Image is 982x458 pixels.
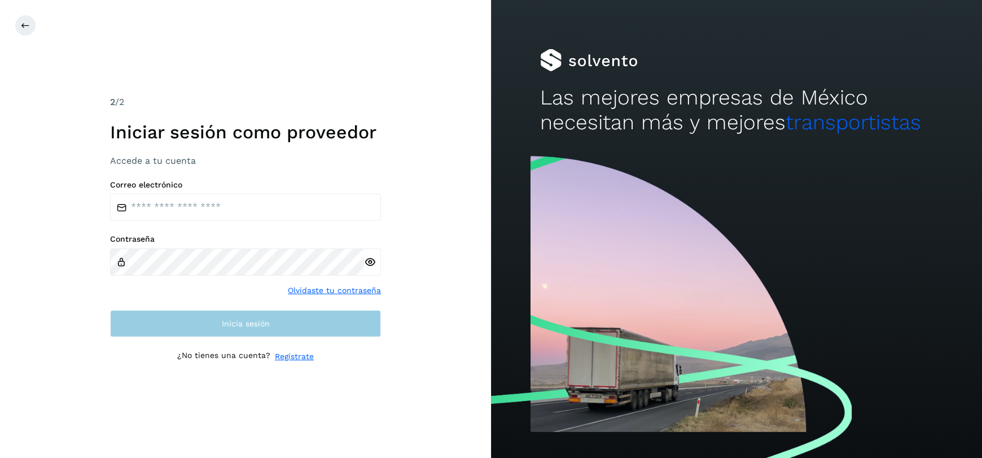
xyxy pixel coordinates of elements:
h3: Accede a tu cuenta [110,155,381,166]
label: Contraseña [110,234,381,244]
h1: Iniciar sesión como proveedor [110,121,381,143]
a: Regístrate [275,351,314,363]
p: ¿No tienes una cuenta? [177,351,270,363]
div: /2 [110,95,381,109]
label: Correo electrónico [110,180,381,190]
button: Inicia sesión [110,310,381,337]
span: Inicia sesión [222,320,270,328]
a: Olvidaste tu contraseña [288,285,381,296]
h2: Las mejores empresas de México necesitan más y mejores [540,85,933,136]
span: transportistas [786,110,921,134]
span: 2 [110,97,115,107]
